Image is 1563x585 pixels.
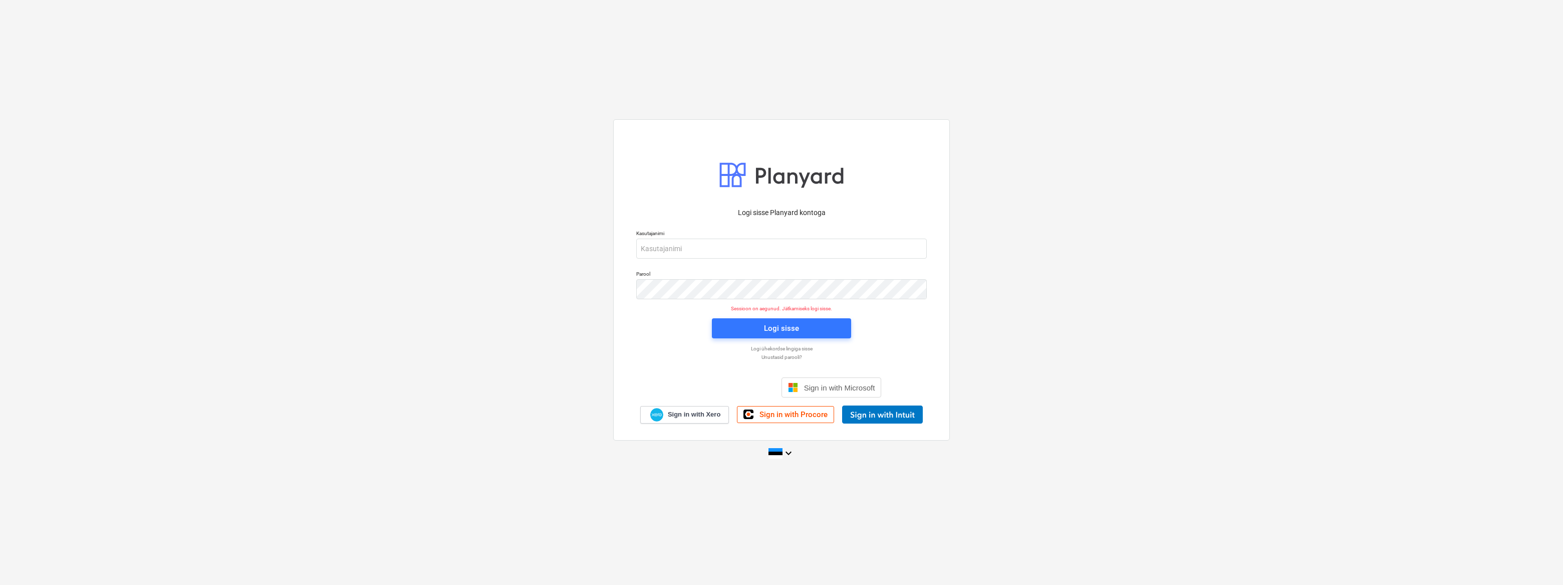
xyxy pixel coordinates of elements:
i: keyboard_arrow_down [783,447,795,459]
p: Parool [636,271,927,279]
a: Unustasid parooli? [631,354,932,360]
span: Sign in with Procore [759,410,828,419]
p: Kasutajanimi [636,230,927,239]
a: Sign in with Xero [640,406,729,424]
input: Kasutajanimi [636,239,927,259]
span: Sign in with Xero [668,410,720,419]
a: Sign in with Procore [737,406,834,423]
a: Logi ühekordse lingiga sisse [631,345,932,352]
img: Xero logo [650,408,663,422]
button: Logi sisse [712,318,851,338]
img: Microsoft logo [788,382,798,393]
div: Logi sisse [764,322,799,335]
iframe: Sign in with Google Button [677,376,778,399]
p: Sessioon on aegunud. Jätkamiseks logi sisse. [630,305,933,312]
p: Logi sisse Planyard kontoga [636,208,927,218]
span: Sign in with Microsoft [804,383,875,392]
